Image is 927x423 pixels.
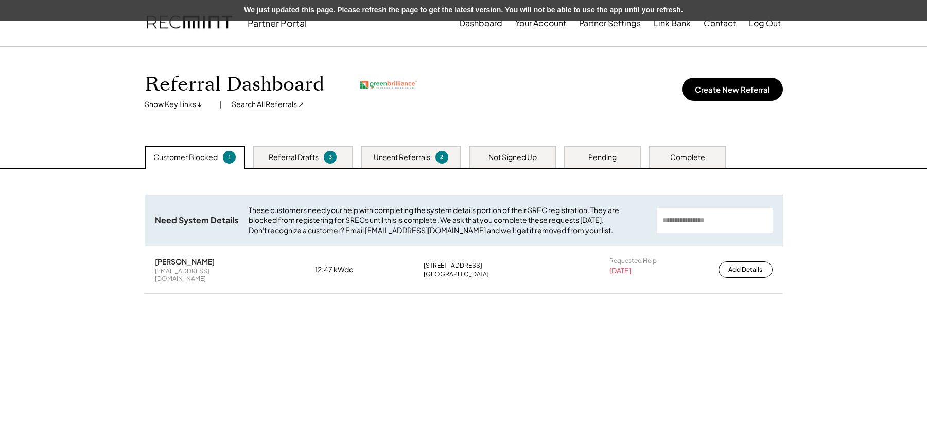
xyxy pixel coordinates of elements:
[749,13,781,33] button: Log Out
[682,78,783,101] button: Create New Referral
[670,152,705,163] div: Complete
[325,153,335,161] div: 3
[155,257,215,266] div: [PERSON_NAME]
[249,205,646,236] div: These customers need your help with completing the system details portion of their SREC registrat...
[219,99,221,110] div: |
[609,266,631,276] div: [DATE]
[424,270,489,278] div: [GEOGRAPHIC_DATA]
[315,265,366,275] div: 12.47 kWdc
[155,215,238,226] div: Need System Details
[145,99,209,110] div: Show Key Links ↓
[719,261,773,278] button: Add Details
[654,13,691,33] button: Link Bank
[424,261,482,270] div: [STREET_ADDRESS]
[155,267,258,283] div: [EMAIL_ADDRESS][DOMAIN_NAME]
[248,17,307,29] div: Partner Portal
[588,152,617,163] div: Pending
[609,257,657,265] div: Requested Help
[459,13,502,33] button: Dashboard
[232,99,304,110] div: Search All Referrals ↗
[153,152,218,163] div: Customer Blocked
[360,81,417,89] img: greenbrilliance.png
[224,153,234,161] div: 1
[704,13,736,33] button: Contact
[269,152,319,163] div: Referral Drafts
[579,13,641,33] button: Partner Settings
[147,6,232,41] img: recmint-logotype%403x.png
[488,152,537,163] div: Not Signed Up
[145,73,324,97] h1: Referral Dashboard
[515,13,566,33] button: Your Account
[437,153,447,161] div: 2
[374,152,430,163] div: Unsent Referrals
